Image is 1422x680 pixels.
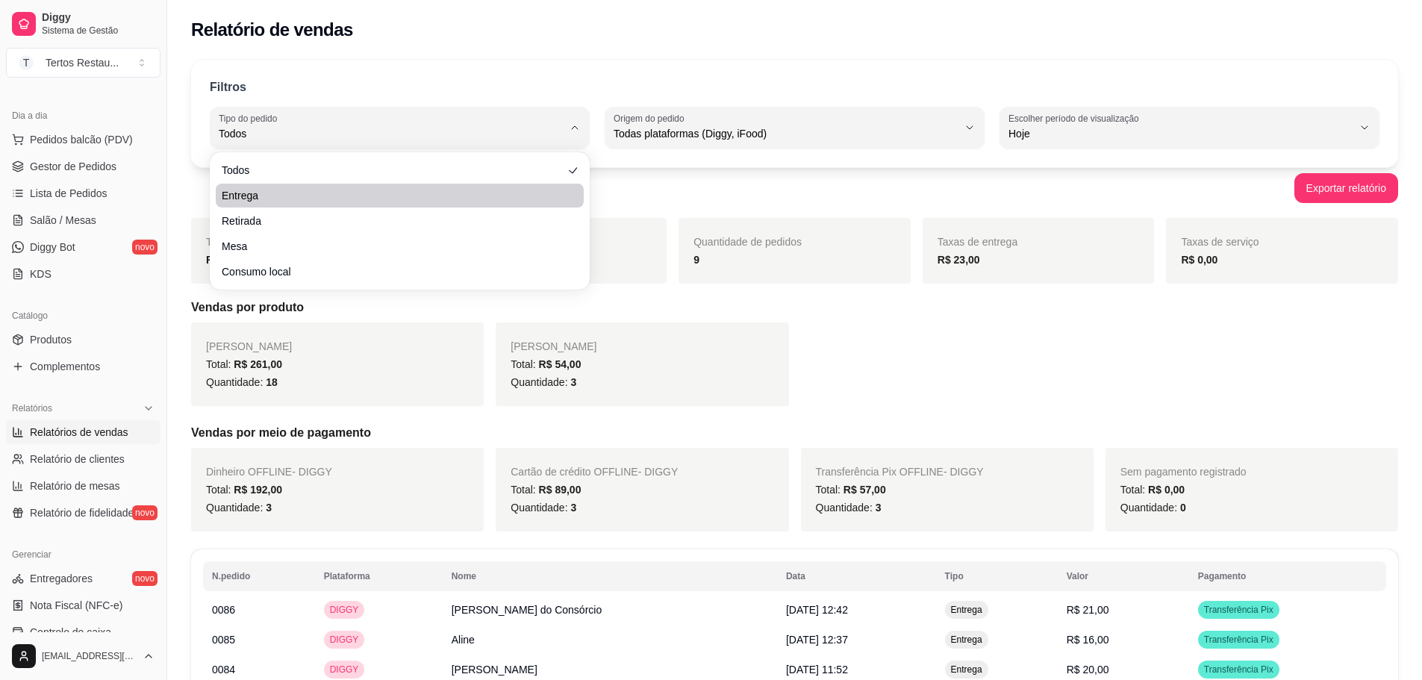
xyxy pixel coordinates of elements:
[30,332,72,347] span: Produtos
[1189,561,1386,591] th: Pagamento
[266,502,272,514] span: 3
[614,112,689,125] label: Origem do pedido
[12,402,52,414] span: Relatórios
[843,484,886,496] span: R$ 57,00
[315,561,443,591] th: Plataforma
[327,664,362,676] span: DIGGY
[210,78,246,96] p: Filtros
[816,484,886,496] span: Total:
[30,359,100,374] span: Complementos
[6,104,160,128] div: Dia a dia
[1067,664,1109,676] span: R$ 20,00
[206,466,332,478] span: Dinheiro OFFLINE - DIGGY
[219,112,282,125] label: Tipo do pedido
[222,213,563,228] span: Retirada
[30,240,75,255] span: Diggy Bot
[222,163,563,178] span: Todos
[203,561,315,591] th: N.pedido
[786,634,848,646] span: [DATE] 12:37
[30,452,125,467] span: Relatório de clientes
[191,424,1398,442] h5: Vendas por meio de pagamento
[19,55,34,70] span: T
[42,11,155,25] span: Diggy
[1201,634,1276,646] span: Transferência Pix
[614,126,958,141] span: Todas plataformas (Diggy, iFood)
[1181,254,1217,266] strong: R$ 0,00
[234,484,282,496] span: R$ 192,00
[1201,604,1276,616] span: Transferência Pix
[948,664,985,676] span: Entrega
[206,376,278,388] span: Quantidade:
[206,502,272,514] span: Quantidade:
[234,358,282,370] span: R$ 261,00
[266,376,278,388] span: 18
[42,25,155,37] span: Sistema de Gestão
[443,625,777,655] td: Aline
[1120,502,1186,514] span: Quantidade:
[30,598,122,613] span: Nota Fiscal (NFC-e)
[327,634,362,646] span: DIGGY
[30,159,116,174] span: Gestor de Pedidos
[570,376,576,388] span: 3
[206,484,282,496] span: Total:
[30,478,120,493] span: Relatório de mesas
[222,264,563,279] span: Consumo local
[539,358,581,370] span: R$ 54,00
[30,213,96,228] span: Salão / Mesas
[327,604,362,616] span: DIGGY
[30,425,128,440] span: Relatórios de vendas
[212,604,235,616] span: 0086
[30,505,134,520] span: Relatório de fidelidade
[777,561,936,591] th: Data
[936,561,1058,591] th: Tipo
[1294,173,1398,203] button: Exportar relatório
[539,484,581,496] span: R$ 89,00
[816,466,984,478] span: Transferência Pix OFFLINE - DIGGY
[511,340,596,352] span: [PERSON_NAME]
[1180,502,1186,514] span: 0
[570,502,576,514] span: 3
[693,254,699,266] strong: 9
[1067,634,1109,646] span: R$ 16,00
[219,126,563,141] span: Todos
[511,502,576,514] span: Quantidade:
[948,604,985,616] span: Entrega
[1148,484,1185,496] span: R$ 0,00
[1120,466,1247,478] span: Sem pagamento registrado
[1181,236,1259,248] span: Taxas de serviço
[6,304,160,328] div: Catálogo
[938,236,1017,248] span: Taxas de entrega
[786,604,848,616] span: [DATE] 12:42
[46,55,119,70] div: Tertos Restau ...
[191,18,353,42] h2: Relatório de vendas
[191,299,1398,316] h5: Vendas por produto
[212,664,235,676] span: 0084
[1008,112,1144,125] label: Escolher período de visualização
[938,254,980,266] strong: R$ 23,00
[693,236,802,248] span: Quantidade de pedidos
[786,664,848,676] span: [DATE] 11:52
[1120,484,1185,496] span: Total:
[30,132,133,147] span: Pedidos balcão (PDV)
[222,239,563,254] span: Mesa
[206,236,268,248] span: Total vendido
[30,186,107,201] span: Lista de Pedidos
[206,254,255,266] strong: R$ 338,00
[443,595,777,625] td: [PERSON_NAME] do Consórcio
[206,340,292,352] span: [PERSON_NAME]
[212,634,235,646] span: 0085
[511,376,576,388] span: Quantidade:
[206,358,282,370] span: Total:
[1008,126,1353,141] span: Hoje
[443,561,777,591] th: Nome
[222,188,563,203] span: Entrega
[948,634,985,646] span: Entrega
[6,543,160,567] div: Gerenciar
[30,266,52,281] span: KDS
[30,625,111,640] span: Controle de caixa
[876,502,882,514] span: 3
[816,502,882,514] span: Quantidade:
[30,571,93,586] span: Entregadores
[1067,604,1109,616] span: R$ 21,00
[511,466,678,478] span: Cartão de crédito OFFLINE - DIGGY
